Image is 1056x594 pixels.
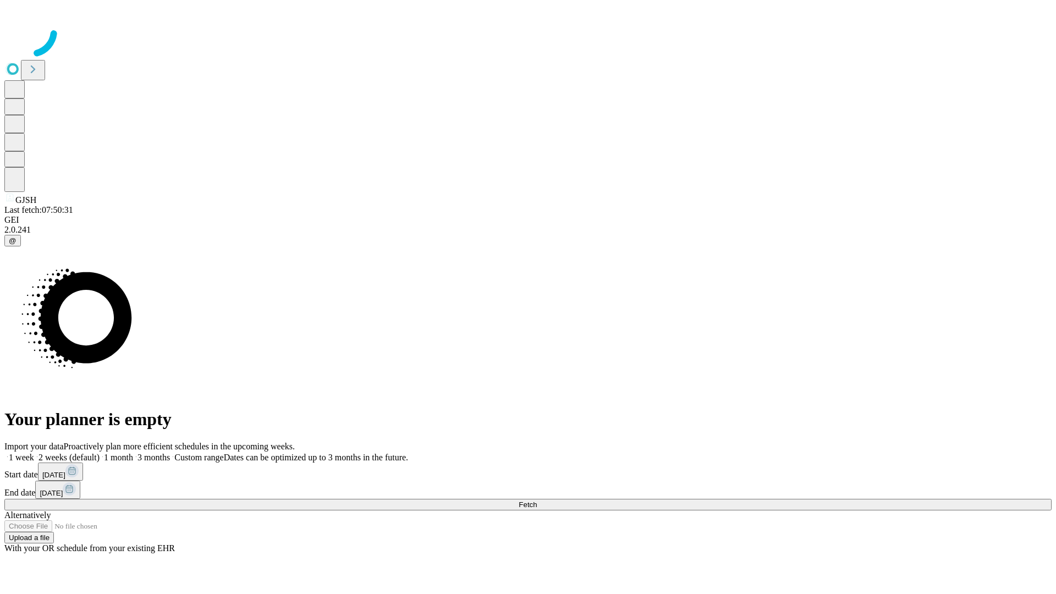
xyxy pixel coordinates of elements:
[9,453,34,462] span: 1 week
[174,453,223,462] span: Custom range
[104,453,133,462] span: 1 month
[4,215,1052,225] div: GEI
[4,225,1052,235] div: 2.0.241
[4,499,1052,510] button: Fetch
[224,453,408,462] span: Dates can be optimized up to 3 months in the future.
[40,489,63,497] span: [DATE]
[35,481,80,499] button: [DATE]
[4,442,64,451] span: Import your data
[38,463,83,481] button: [DATE]
[519,501,537,509] span: Fetch
[64,442,295,451] span: Proactively plan more efficient schedules in the upcoming weeks.
[4,532,54,543] button: Upload a file
[4,463,1052,481] div: Start date
[4,543,175,553] span: With your OR schedule from your existing EHR
[4,481,1052,499] div: End date
[9,237,16,245] span: @
[4,510,51,520] span: Alternatively
[15,195,36,205] span: GJSH
[137,453,170,462] span: 3 months
[4,235,21,246] button: @
[4,205,73,215] span: Last fetch: 07:50:31
[38,453,100,462] span: 2 weeks (default)
[42,471,65,479] span: [DATE]
[4,409,1052,430] h1: Your planner is empty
